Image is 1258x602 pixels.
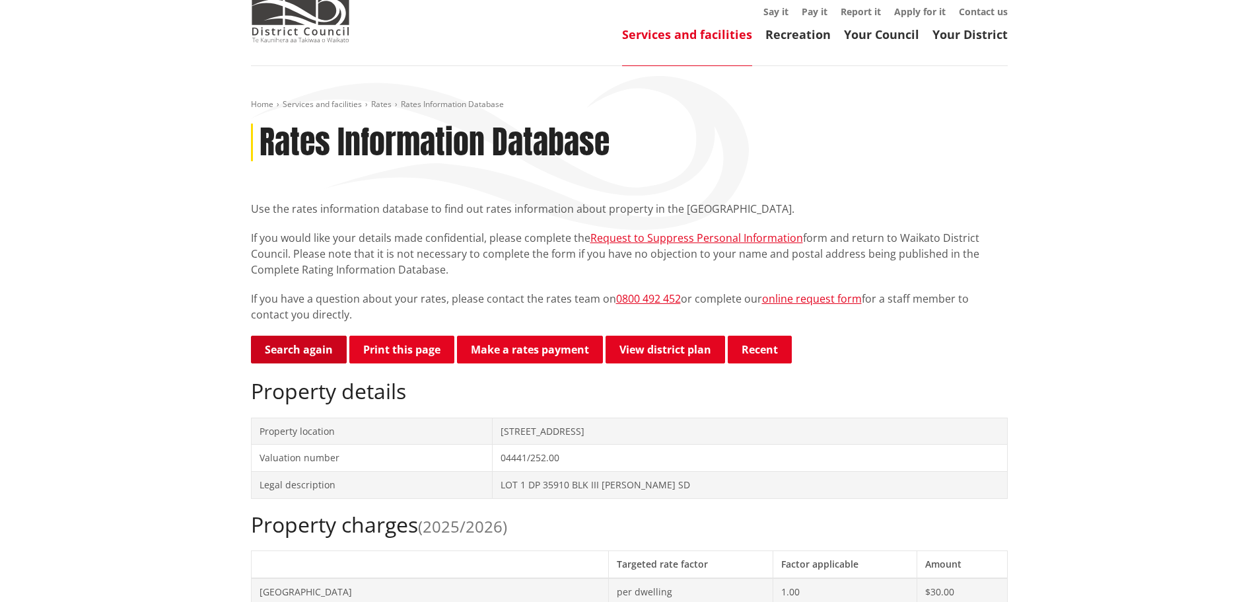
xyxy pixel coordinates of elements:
[457,336,603,363] a: Make a rates payment
[802,5,827,18] a: Pay it
[251,471,492,498] td: Legal description
[894,5,946,18] a: Apply for it
[371,98,392,110] a: Rates
[251,98,273,110] a: Home
[401,98,504,110] span: Rates Information Database
[492,418,1007,445] td: [STREET_ADDRESS]
[841,5,881,18] a: Report it
[251,201,1008,217] p: Use the rates information database to find out rates information about property in the [GEOGRAPHI...
[932,26,1008,42] a: Your District
[728,336,792,363] button: Recent
[492,471,1007,498] td: LOT 1 DP 35910 BLK III [PERSON_NAME] SD
[763,5,788,18] a: Say it
[251,379,1008,404] h2: Property details
[959,5,1008,18] a: Contact us
[251,336,347,363] a: Search again
[590,231,803,245] a: Request to Suppress Personal Information
[606,336,725,363] a: View district plan
[418,515,507,537] span: (2025/2026)
[283,98,362,110] a: Services and facilities
[251,291,1008,322] p: If you have a question about your rates, please contact the rates team on or complete our for a s...
[773,550,917,578] th: Factor applicable
[844,26,919,42] a: Your Council
[251,445,492,472] td: Valuation number
[492,445,1007,472] td: 04441/252.00
[917,550,1007,578] th: Amount
[622,26,752,42] a: Services and facilities
[349,336,454,363] button: Print this page
[1197,546,1245,594] iframe: Messenger Launcher
[762,291,862,306] a: online request form
[608,550,773,578] th: Targeted rate factor
[251,230,1008,278] p: If you would like your details made confidential, please complete the form and return to Waikato ...
[616,291,681,306] a: 0800 492 452
[765,26,831,42] a: Recreation
[251,418,492,445] td: Property location
[260,124,610,162] h1: Rates Information Database
[251,512,1008,537] h2: Property charges
[251,99,1008,110] nav: breadcrumb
